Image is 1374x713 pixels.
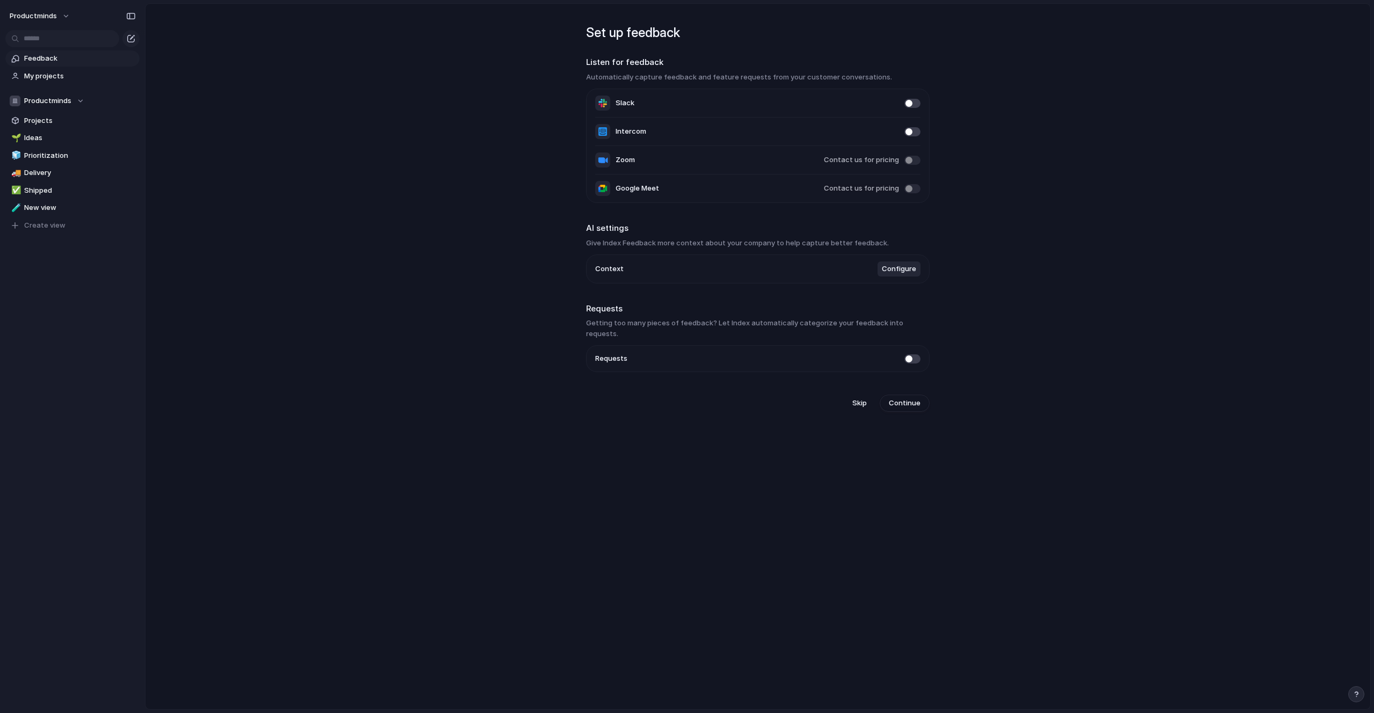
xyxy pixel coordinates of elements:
[824,155,899,165] span: Contact us for pricing
[586,222,930,235] h2: AI settings
[878,261,920,277] button: Configure
[24,150,136,161] span: Prioritization
[586,238,930,249] h3: Give Index Feedback more context about your company to help capture better feedback.
[595,353,627,364] span: Requests
[586,72,930,83] h3: Automatically capture feedback and feature requests from your customer conversations.
[5,113,140,129] a: Projects
[24,115,136,126] span: Projects
[616,126,646,137] span: Intercom
[889,398,920,409] span: Continue
[24,185,136,196] span: Shipped
[880,395,930,412] button: Continue
[11,184,19,197] div: ✅
[5,130,140,146] a: 🌱Ideas
[5,93,140,109] button: Productminds
[595,264,624,274] span: Context
[24,168,136,178] span: Delivery
[24,133,136,143] span: Ideas
[24,220,65,231] span: Create view
[24,71,136,82] span: My projects
[882,264,916,274] span: Configure
[5,165,140,181] a: 🚚Delivery
[5,200,140,216] a: 🧪New view
[10,185,20,196] button: ✅
[24,96,71,106] span: Productminds
[11,167,19,179] div: 🚚
[11,202,19,214] div: 🧪
[11,132,19,144] div: 🌱
[5,8,76,25] button: Productminds
[586,303,930,315] h2: Requests
[10,202,20,213] button: 🧪
[616,98,634,108] span: Slack
[824,183,899,194] span: Contact us for pricing
[616,183,659,194] span: Google Meet
[5,50,140,67] a: Feedback
[5,183,140,199] a: ✅Shipped
[616,155,635,165] span: Zoom
[11,149,19,162] div: 🧊
[5,217,140,234] button: Create view
[10,11,57,21] span: Productminds
[10,133,20,143] button: 🌱
[10,150,20,161] button: 🧊
[586,318,930,339] h3: Getting too many pieces of feedback? Let Index automatically categorize your feedback into requests.
[24,202,136,213] span: New view
[5,148,140,164] a: 🧊Prioritization
[10,168,20,178] button: 🚚
[586,23,930,42] h1: Set up feedback
[5,68,140,84] a: My projects
[586,56,930,69] h2: Listen for feedback
[852,398,867,409] span: Skip
[24,53,136,64] span: Feedback
[844,395,875,412] button: Skip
